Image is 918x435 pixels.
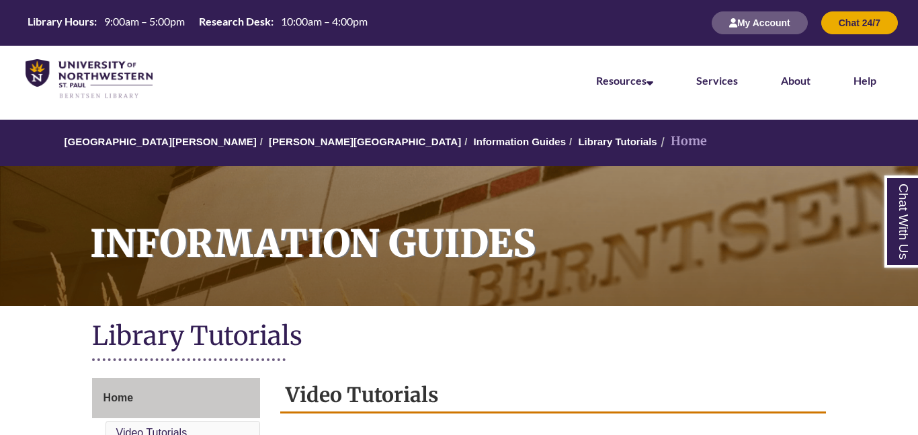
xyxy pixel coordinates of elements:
[474,136,567,147] a: Information Guides
[821,17,898,28] a: Chat 24/7
[578,136,657,147] a: Library Tutorials
[75,166,918,288] h1: Information Guides
[712,11,808,34] button: My Account
[696,74,738,87] a: Services
[22,14,373,31] table: Hours Today
[92,378,261,418] a: Home
[103,392,133,403] span: Home
[821,11,898,34] button: Chat 24/7
[853,74,876,87] a: Help
[280,378,826,413] h2: Video Tutorials
[781,74,810,87] a: About
[657,132,707,151] li: Home
[104,15,185,28] span: 9:00am – 5:00pm
[269,136,461,147] a: [PERSON_NAME][GEOGRAPHIC_DATA]
[712,17,808,28] a: My Account
[65,136,257,147] a: [GEOGRAPHIC_DATA][PERSON_NAME]
[92,319,827,355] h1: Library Tutorials
[281,15,368,28] span: 10:00am – 4:00pm
[194,14,276,29] th: Research Desk:
[26,59,153,100] img: UNWSP Library Logo
[22,14,99,29] th: Library Hours:
[596,74,653,87] a: Resources
[22,14,373,32] a: Hours Today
